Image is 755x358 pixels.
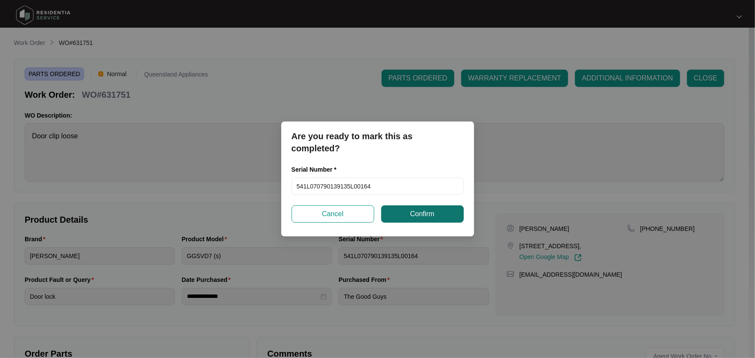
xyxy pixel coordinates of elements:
button: Confirm [381,205,464,223]
span: Cancel [322,209,344,219]
button: Cancel [292,205,374,223]
p: completed? [292,142,464,154]
label: Serial Number * [292,165,343,174]
p: Are you ready to mark this as [292,130,464,142]
span: Confirm [410,209,434,219]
